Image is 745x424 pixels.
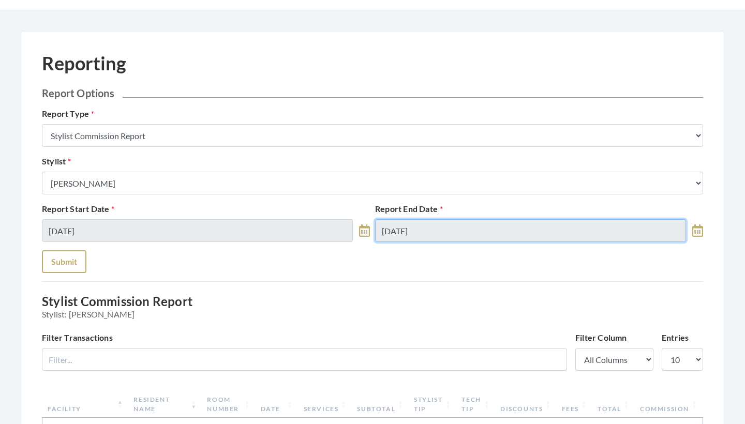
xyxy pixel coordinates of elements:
th: Tech Tip: activate to sort column ascending [456,391,495,418]
th: Services: activate to sort column ascending [299,391,352,418]
h3: Stylist Commission Report [42,294,703,319]
th: Date: activate to sort column ascending [256,391,299,418]
th: Discounts: activate to sort column ascending [495,391,556,418]
th: Room Number: activate to sort column ascending [202,391,255,418]
span: Stylist: [PERSON_NAME] [42,309,703,319]
th: Fees: activate to sort column ascending [557,391,592,418]
th: Resident Name: activate to sort column ascending [128,391,202,418]
label: Filter Transactions [42,331,113,344]
label: Report Start Date [42,203,115,215]
label: Filter Column [575,331,627,344]
a: toggle [692,219,703,242]
th: Stylist Tip: activate to sort column ascending [409,391,456,418]
input: Select Date [375,219,686,242]
th: Facility: activate to sort column descending [42,391,128,418]
th: Subtotal: activate to sort column ascending [352,391,409,418]
th: Commission: activate to sort column ascending [635,391,703,418]
input: Filter... [42,348,567,371]
button: Submit [42,250,86,273]
label: Entries [662,331,689,344]
input: Select Date [42,219,353,242]
label: Report End Date [375,203,443,215]
h2: Report Options [42,87,703,99]
label: Report Type [42,108,94,120]
label: Stylist [42,155,71,168]
h1: Reporting [42,52,126,74]
a: toggle [359,219,370,242]
th: Total: activate to sort column ascending [592,391,635,418]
